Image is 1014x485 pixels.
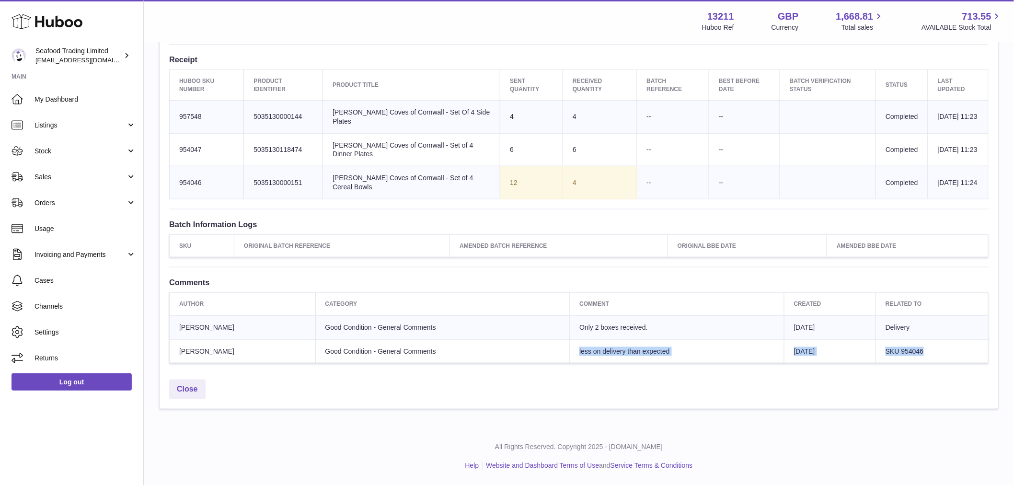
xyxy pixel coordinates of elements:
[244,133,323,166] td: 5035130118474
[323,70,500,100] th: Product title
[922,23,1002,32] span: AVAILABLE Stock Total
[922,10,1002,32] a: 713.55 AVAILABLE Stock Total
[35,121,126,130] span: Listings
[637,100,709,133] td: --
[928,70,988,100] th: Last updated
[702,23,734,32] div: Huboo Ref
[234,235,450,257] th: Original Batch Reference
[12,373,132,391] a: Log out
[35,302,136,311] span: Channels
[563,100,637,133] td: 4
[500,166,563,199] td: 12
[170,235,234,257] th: SKU
[928,133,988,166] td: [DATE] 11:23
[827,235,989,257] th: Amended BBE Date
[876,293,989,315] th: Related to
[637,133,709,166] td: --
[315,293,570,315] th: Category
[323,133,500,166] td: [PERSON_NAME] Coves of Cornwall - Set of 4 Dinner Plates
[170,70,244,100] th: Huboo SKU Number
[323,166,500,199] td: [PERSON_NAME] Coves of Cornwall - Set of 4 Cereal Bowls
[325,347,436,355] span: Good Condition - General Comments
[836,10,874,23] span: 1,668.81
[323,100,500,133] td: [PERSON_NAME] Coves of Cornwall - Set Of 4 Side Plates
[35,250,126,259] span: Invoicing and Payments
[886,323,910,331] span: Delivery
[170,166,244,199] td: 954046
[244,166,323,199] td: 5035130000151
[579,347,669,355] span: less on delivery than expected
[170,293,316,315] th: Author
[35,224,136,233] span: Usage
[772,23,799,32] div: Currency
[570,293,784,315] th: Comment
[836,10,885,32] a: 1,668.81 Total sales
[876,100,928,133] td: Completed
[876,70,928,100] th: Status
[35,276,136,285] span: Cases
[35,46,122,65] div: Seafood Trading Limited
[169,219,989,230] h3: Batch Information Logs
[151,443,1006,452] p: All Rights Reserved. Copyright 2025 - [DOMAIN_NAME]
[707,10,734,23] strong: 13211
[500,133,563,166] td: 6
[637,70,709,100] th: Batch Reference
[500,70,563,100] th: Sent Quantity
[784,293,876,315] th: Created
[486,462,599,470] a: Website and Dashboard Terms of Use
[35,198,126,208] span: Orders
[35,56,141,64] span: [EMAIL_ADDRESS][DOMAIN_NAME]
[962,10,991,23] span: 713.55
[170,133,244,166] td: 954047
[928,100,988,133] td: [DATE] 11:23
[465,462,479,470] a: Help
[794,323,815,331] span: [DATE]
[35,95,136,104] span: My Dashboard
[709,133,780,166] td: --
[35,147,126,156] span: Stock
[563,70,637,100] th: Received Quantity
[450,235,668,257] th: Amended Batch Reference
[780,70,876,100] th: Batch Verification Status
[325,323,436,331] span: Good Condition - General Comments
[179,347,234,355] span: [PERSON_NAME]
[611,462,693,470] a: Service Terms & Conditions
[244,100,323,133] td: 5035130000144
[709,70,780,100] th: Best Before Date
[170,100,244,133] td: 957548
[668,235,827,257] th: Original BBE Date
[244,70,323,100] th: Product Identifier
[794,347,815,355] span: [DATE]
[778,10,798,23] strong: GBP
[12,48,26,63] img: internalAdmin-13211@internal.huboo.com
[169,54,989,65] h3: Receipt
[928,166,988,199] td: [DATE] 11:24
[35,354,136,363] span: Returns
[169,380,206,399] a: Close
[35,173,126,182] span: Sales
[709,166,780,199] td: --
[500,100,563,133] td: 4
[563,133,637,166] td: 6
[563,166,637,199] td: 4
[886,347,923,355] span: SKU 954046
[169,277,989,288] h3: Comments
[841,23,884,32] span: Total sales
[579,323,647,331] span: Only 2 boxes received.
[179,323,234,331] span: [PERSON_NAME]
[483,462,692,471] li: and
[876,166,928,199] td: Completed
[637,166,709,199] td: --
[35,328,136,337] span: Settings
[709,100,780,133] td: --
[876,133,928,166] td: Completed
